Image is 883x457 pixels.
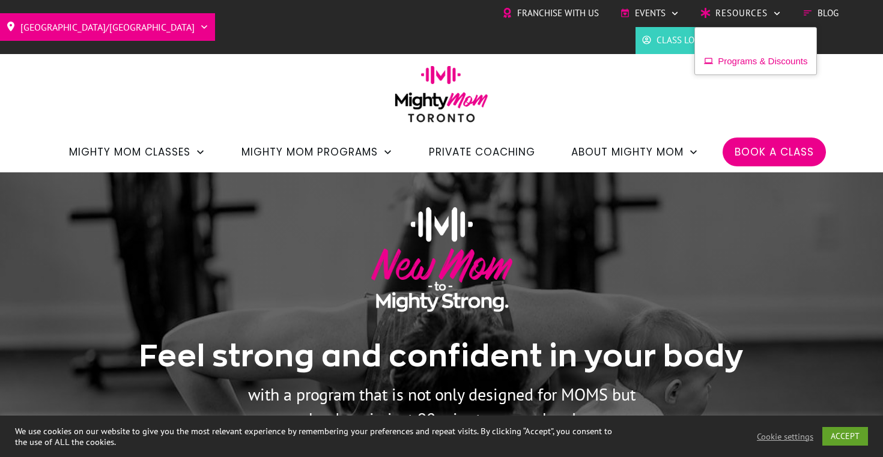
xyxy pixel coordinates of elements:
[718,29,807,47] span: Ebooks
[371,207,512,312] img: New Mom to Mighty Strong
[657,31,708,49] span: Class Login
[15,426,612,447] div: We use cookies on our website to give you the most relevant experience by remembering your prefer...
[502,4,599,22] a: Franchise with Us
[735,142,814,162] a: Book a Class
[241,142,378,162] span: Mighty Mom Programs
[241,142,393,162] a: Mighty Mom Programs
[517,4,599,22] span: Franchise with Us
[757,431,813,442] a: Cookie settings
[571,142,699,162] a: About Mighty Mom
[571,142,684,162] span: About Mighty Mom
[695,28,816,48] a: Ebooks
[69,142,190,162] span: Mighty Mom Classes
[715,4,768,22] span: Resources
[6,17,209,37] a: [GEOGRAPHIC_DATA]/[GEOGRAPHIC_DATA]
[818,4,839,22] span: Blog
[695,51,816,71] a: Programs & Discounts
[389,65,494,131] img: mightymom-logo-toronto
[700,4,781,22] a: Resources
[139,336,744,381] h1: Feel strong and confident in your body
[803,4,839,22] a: Blog
[20,17,195,37] span: [GEOGRAPHIC_DATA]/[GEOGRAPHIC_DATA]
[620,4,679,22] a: Events
[642,31,708,49] a: Class Login
[635,4,666,22] span: Events
[822,427,868,446] a: ACCEPT
[246,383,637,431] p: with a program that is not only designed for MOMS but can be done in just 90 minutes a week or less.
[429,142,535,162] a: Private Coaching
[718,52,807,70] span: Programs & Discounts
[69,142,205,162] a: Mighty Mom Classes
